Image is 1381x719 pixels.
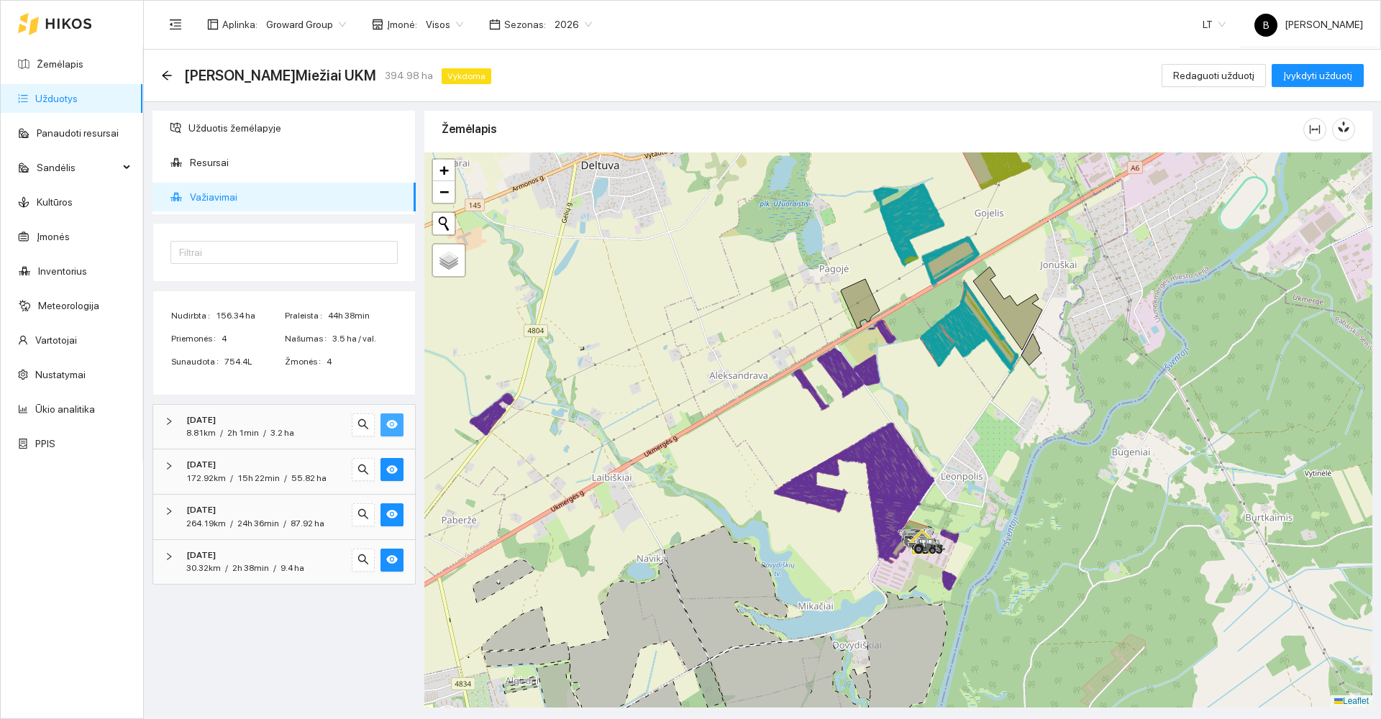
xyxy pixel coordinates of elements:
[332,332,397,346] span: 3.5 ha / val.
[35,334,77,346] a: Vartotojai
[1283,68,1352,83] span: Įvykdyti užduotį
[37,58,83,70] a: Žemėlapis
[285,309,328,323] span: Praleista
[165,462,173,470] span: right
[433,181,455,203] a: Zoom out
[165,552,173,561] span: right
[426,14,463,35] span: Visos
[188,114,404,142] span: Užduotis žemėlapyje
[387,17,417,32] span: Įmonė :
[216,309,283,323] span: 156.34 ha
[263,428,266,438] span: /
[37,196,73,208] a: Kultūros
[291,473,327,483] span: 55.82 ha
[224,355,283,369] span: 754.4L
[380,503,404,526] button: eye
[186,428,216,438] span: 8.81km
[222,17,257,32] span: Aplinka :
[184,64,376,87] span: Sėja Ž.Miežiai UKM
[352,549,375,572] button: search
[161,70,173,82] div: Atgal
[186,563,221,573] span: 30.32km
[186,473,226,483] span: 172.92km
[357,554,369,567] span: search
[291,518,324,528] span: 87.92 ha
[222,332,283,346] span: 4
[186,459,216,470] strong: [DATE]
[1203,14,1226,35] span: LT
[1304,124,1326,135] span: column-width
[230,473,233,483] span: /
[1162,70,1266,81] a: Redaguoti užduotį
[207,19,219,30] span: layout
[270,428,294,438] span: 3.2 ha
[380,458,404,481] button: eye
[380,413,404,436] button: eye
[190,148,404,177] span: Resursai
[283,518,286,528] span: /
[433,244,465,276] a: Layers
[153,405,415,449] div: [DATE]8.81km/2h 1min/3.2 hasearcheye
[433,160,455,181] a: Zoom in
[284,473,287,483] span: /
[35,403,95,415] a: Ūkio analitika
[442,109,1303,150] div: Žemėlapis
[220,428,223,438] span: /
[237,518,279,528] span: 24h 36min
[161,70,173,81] span: arrow-left
[186,415,216,425] strong: [DATE]
[1162,64,1266,87] button: Redaguoti užduotį
[380,549,404,572] button: eye
[186,505,216,515] strong: [DATE]
[1254,19,1363,30] span: [PERSON_NAME]
[266,14,346,35] span: Groward Group
[1173,68,1254,83] span: Redaguoti užduotį
[386,554,398,567] span: eye
[171,332,222,346] span: Priemonės
[489,19,501,30] span: calendar
[230,518,233,528] span: /
[1263,14,1270,37] span: B
[352,413,375,436] button: search
[504,17,546,32] span: Sezonas :
[171,355,224,369] span: Sunaudota
[285,332,332,346] span: Našumas
[357,508,369,522] span: search
[225,563,228,573] span: /
[352,503,375,526] button: search
[439,183,449,201] span: −
[153,449,415,494] div: [DATE]172.92km/15h 22min/55.82 hasearcheye
[171,309,216,323] span: Nudirbta
[165,417,173,426] span: right
[37,153,119,182] span: Sandėlis
[285,355,327,369] span: Žmonės
[169,18,182,31] span: menu-fold
[165,507,173,516] span: right
[37,231,70,242] a: Įmonės
[386,508,398,522] span: eye
[237,473,280,483] span: 15h 22min
[1303,118,1326,141] button: column-width
[161,10,190,39] button: menu-fold
[385,68,433,83] span: 394.98 ha
[1334,696,1369,706] a: Leaflet
[281,563,304,573] span: 9.4 ha
[227,428,259,438] span: 2h 1min
[372,19,383,30] span: shop
[190,183,404,211] span: Važiavimai
[555,14,592,35] span: 2026
[186,550,216,560] strong: [DATE]
[153,540,415,585] div: [DATE]30.32km/2h 38min/9.4 hasearcheye
[38,300,99,311] a: Meteorologija
[442,68,491,84] span: Vykdoma
[386,418,398,432] span: eye
[35,438,55,449] a: PPIS
[352,458,375,481] button: search
[327,355,397,369] span: 4
[357,418,369,432] span: search
[273,563,276,573] span: /
[38,265,87,277] a: Inventorius
[35,369,86,380] a: Nustatymai
[153,495,415,539] div: [DATE]264.19km/24h 36min/87.92 hasearcheye
[37,127,119,139] a: Panaudoti resursai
